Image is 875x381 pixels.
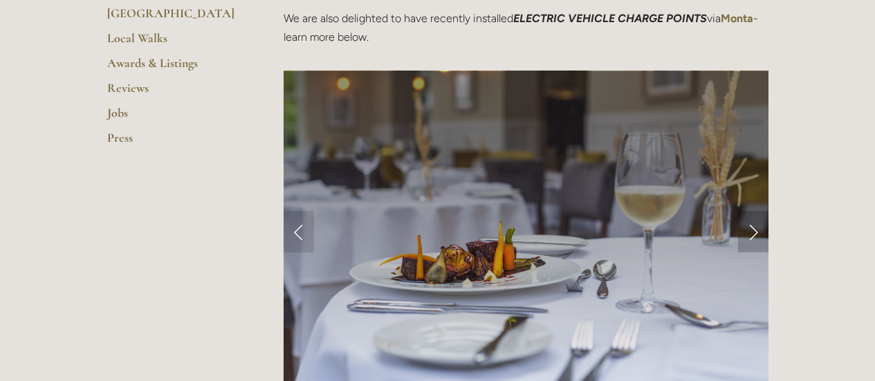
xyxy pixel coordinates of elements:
[107,6,239,30] a: [GEOGRAPHIC_DATA]
[107,30,239,55] a: Local Walks
[107,55,239,80] a: Awards & Listings
[721,12,753,25] a: Monta
[738,211,768,252] a: Next Slide
[107,130,239,155] a: Press
[284,9,768,46] p: We are also delighted to have recently installed via - learn more below.
[513,12,707,25] em: ELECTRIC VEHICLE CHARGE POINTS
[107,105,239,130] a: Jobs
[284,211,314,252] a: Previous Slide
[107,80,239,105] a: Reviews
